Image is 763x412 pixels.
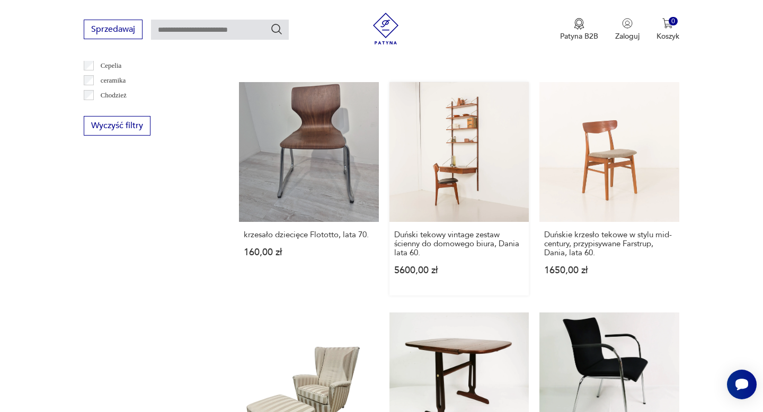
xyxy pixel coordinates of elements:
[656,31,679,41] p: Koszyk
[560,18,598,41] button: Patyna B2B
[244,230,374,239] h3: krzesało dziecięce Flototto, lata 70.
[727,370,757,399] iframe: Smartsupp widget button
[84,26,143,34] a: Sprzedawaj
[244,248,374,257] p: 160,00 zł
[394,266,524,275] p: 5600,00 zł
[560,31,598,41] p: Patyna B2B
[544,266,674,275] p: 1650,00 zł
[84,116,150,136] button: Wyczyść filtry
[84,20,143,39] button: Sprzedawaj
[370,13,402,44] img: Patyna - sklep z meblami i dekoracjami vintage
[560,18,598,41] a: Ikona medaluPatyna B2B
[389,82,529,295] a: Duński tekowy vintage zestaw ścienny do domowego biura, Dania lata 60.Duński tekowy vintage zesta...
[101,104,126,116] p: Ćmielów
[615,18,640,41] button: Zaloguj
[574,18,584,30] img: Ikona medalu
[394,230,524,257] h3: Duński tekowy vintage zestaw ścienny do domowego biura, Dania lata 60.
[101,75,126,86] p: ceramika
[239,82,378,295] a: krzesało dziecięce Flototto, lata 70.krzesało dziecięce Flototto, lata 70.160,00 zł
[544,230,674,257] h3: Duńskie krzesło tekowe w stylu mid-century, przypisywane Farstrup, Dania, lata 60.
[622,18,633,29] img: Ikonka użytkownika
[270,23,283,35] button: Szukaj
[101,89,127,101] p: Chodzież
[539,82,679,295] a: Duńskie krzesło tekowe w stylu mid-century, przypisywane Farstrup, Dania, lata 60.Duńskie krzesło...
[662,18,673,29] img: Ikona koszyka
[615,31,640,41] p: Zaloguj
[101,60,122,71] p: Cepelia
[656,18,679,41] button: 0Koszyk
[669,17,678,26] div: 0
